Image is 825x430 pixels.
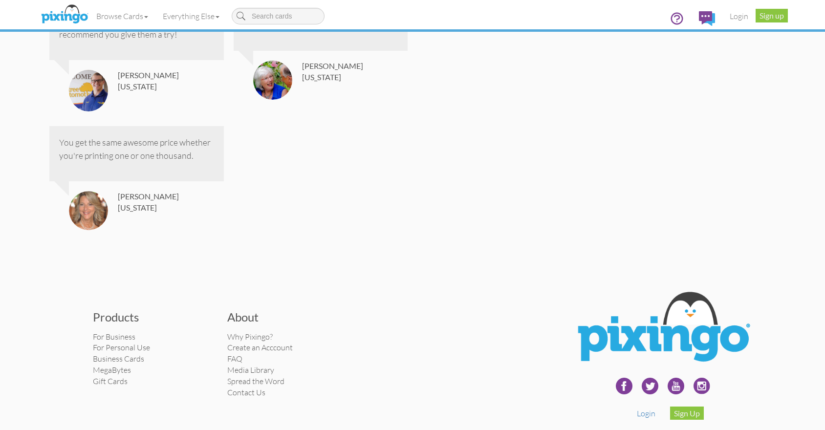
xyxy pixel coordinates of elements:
[637,408,655,418] a: Login
[69,70,108,111] img: 613c9730-2149-4c6d-83bc-c26741506eb1.jpg
[93,376,128,386] a: Gift Cards
[118,81,179,92] div: [US_STATE]
[722,4,756,28] a: Login
[302,61,363,72] div: [PERSON_NAME]
[118,191,179,202] div: [PERSON_NAME]
[155,4,227,28] a: Everything Else
[69,191,108,230] img: 567e1f15-9bd5-4a88-b526-9a9575b225c8.png
[89,4,155,28] a: Browse Cards
[232,8,325,24] input: Search cards
[93,365,131,375] a: MegaBytes
[638,374,662,398] img: twitter-240.png
[227,343,293,352] a: Create an Acccount
[227,387,265,397] a: Contact Us
[93,354,144,364] a: Business Cards
[756,9,788,22] a: Sign up
[227,311,347,323] h3: About
[227,365,274,375] a: Media Library
[59,136,214,162] div: You get the same awesome price whether you're printing one or one thousand.
[118,202,179,214] div: [US_STATE]
[227,376,284,386] a: Spread the Word
[699,11,715,26] img: comments.svg
[567,284,758,374] img: Pixingo Logo
[670,407,704,420] a: Sign Up
[93,311,213,323] h3: Products
[39,2,90,27] img: pixingo logo
[302,72,363,83] div: [US_STATE]
[118,70,179,81] div: [PERSON_NAME]
[253,61,292,100] img: f4330f79-bac5-42b5-b0d3-1d37389174f6.jpg
[664,374,688,398] img: youtube-240.png
[93,332,135,342] a: For Business
[612,374,636,398] img: facebook-240.png
[690,374,714,398] img: instagram.svg
[227,354,242,364] a: FAQ
[93,343,150,352] a: For Personal Use
[227,332,273,342] a: Why Pixingo?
